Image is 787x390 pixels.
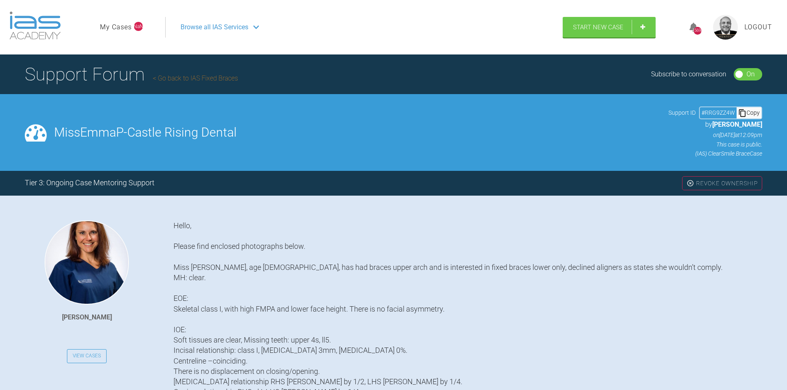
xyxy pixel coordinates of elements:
[54,126,661,139] h2: MissEmmaP-Castle Rising Dental
[62,312,112,323] div: [PERSON_NAME]
[713,15,738,40] img: profile.png
[737,107,761,118] div: Copy
[668,108,696,117] span: Support ID
[682,176,762,190] div: Revoke Ownership
[67,349,107,363] a: View Cases
[668,140,762,149] p: This case is public.
[744,22,772,33] a: Logout
[651,69,726,80] div: Subscribe to conversation
[563,17,656,38] a: Start New Case
[712,121,762,128] span: [PERSON_NAME]
[700,108,737,117] div: # RRG9ZZ4W
[10,12,61,40] img: logo-light.3e3ef733.png
[687,180,694,187] img: close.456c75e0.svg
[45,220,129,305] img: Kinga Maciejewska
[25,60,238,89] h1: Support Forum
[694,27,701,35] div: 15698
[153,74,238,82] a: Go back to IAS Fixed Braces
[100,22,132,33] a: My Cases
[668,119,762,130] p: by
[668,149,762,158] p: (IAS) ClearSmile Brace Case
[181,22,248,33] span: Browse all IAS Services
[573,24,623,31] span: Start New Case
[134,22,143,31] span: NaN
[668,130,762,139] p: on [DATE] at 12:09pm
[25,177,155,189] div: Tier 3: Ongoing Case Mentoring Support
[747,69,755,80] div: On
